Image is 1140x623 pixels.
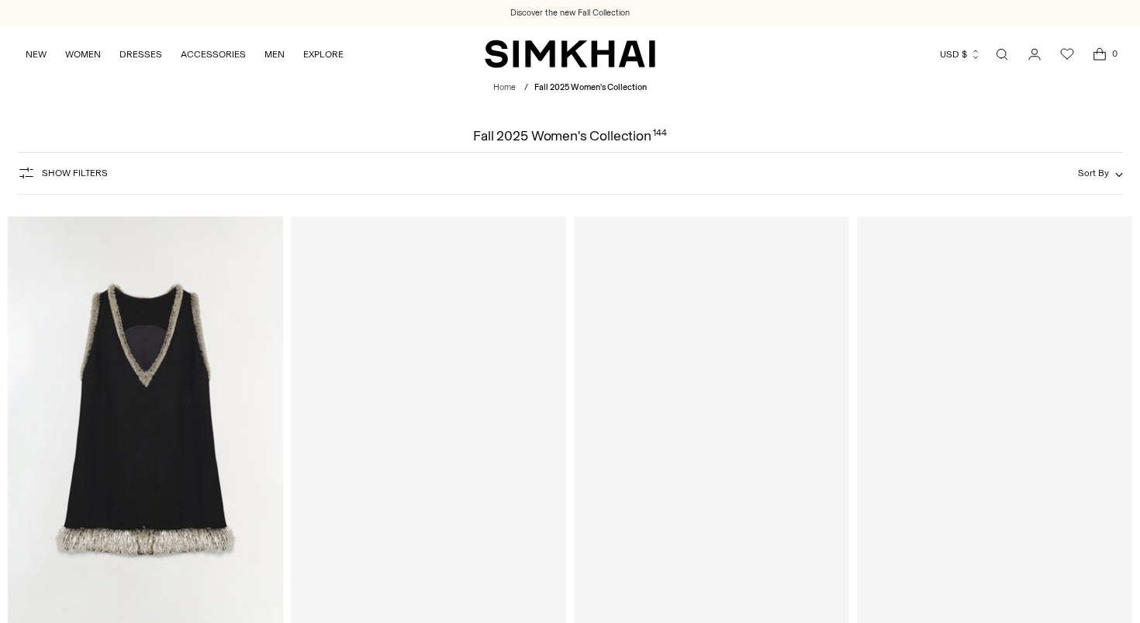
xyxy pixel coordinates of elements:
[986,39,1017,70] a: Open search modal
[303,37,344,71] a: EXPLORE
[473,129,666,143] h1: Fall 2025 Women's Collection
[65,37,101,71] a: WOMEN
[1019,39,1050,70] a: Go to the account page
[42,168,108,178] span: Show Filters
[510,7,630,19] a: Discover the new Fall Collection
[1084,39,1115,70] a: Open cart modal
[264,37,285,71] a: MEN
[119,37,162,71] a: DRESSES
[485,39,655,69] a: SIMKHAI
[1107,47,1121,61] span: 0
[17,161,108,185] button: Show Filters
[26,37,47,71] a: NEW
[534,82,647,92] span: Fall 2025 Women's Collection
[653,129,667,143] div: 144
[493,82,516,92] a: Home
[181,37,246,71] a: ACCESSORIES
[1078,164,1123,182] button: Sort By
[940,37,981,71] button: USD $
[493,81,647,95] nav: breadcrumbs
[524,81,528,95] div: /
[1052,39,1083,70] a: Wishlist
[1078,168,1109,178] span: Sort By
